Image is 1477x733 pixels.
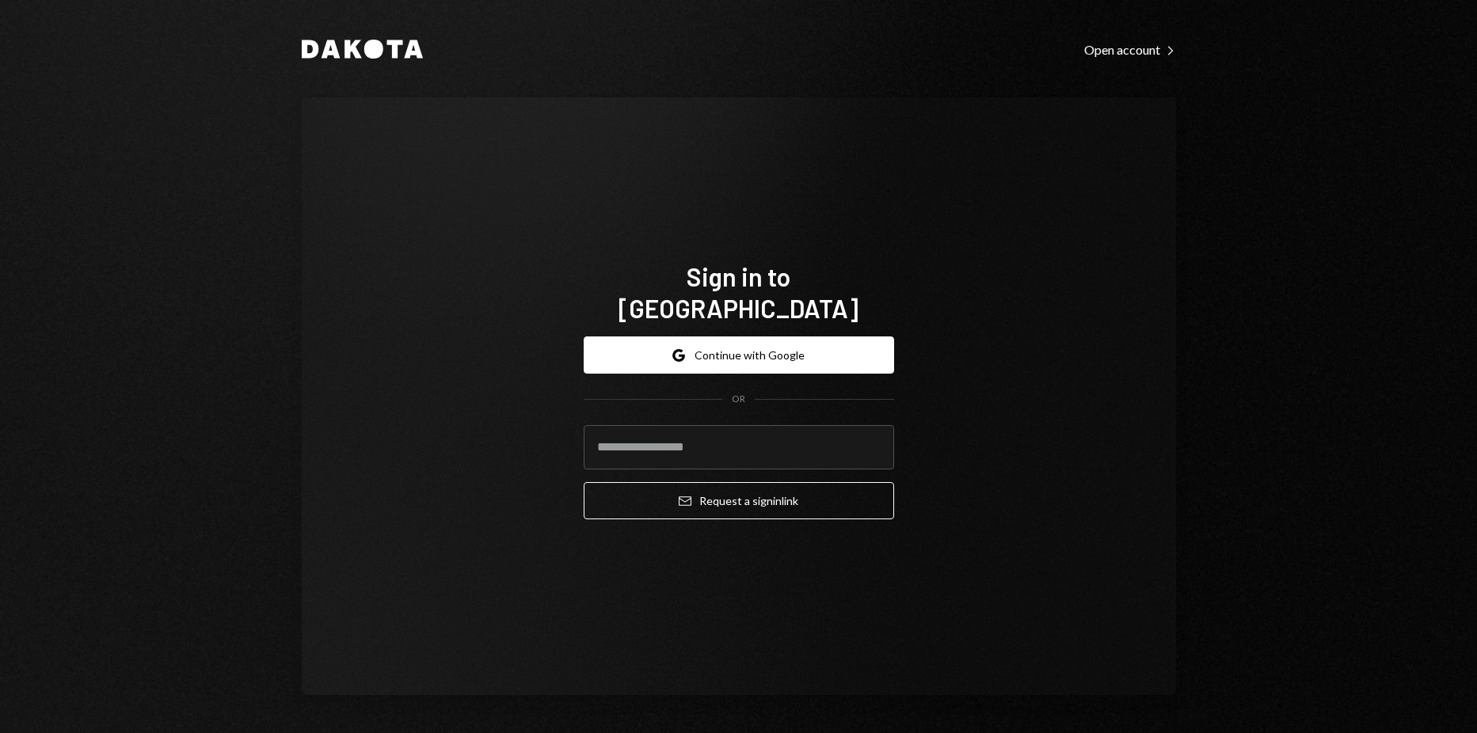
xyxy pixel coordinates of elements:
div: OR [732,393,745,406]
button: Continue with Google [584,336,894,374]
button: Request a signinlink [584,482,894,519]
div: Open account [1084,42,1176,58]
h1: Sign in to [GEOGRAPHIC_DATA] [584,260,894,324]
a: Open account [1084,40,1176,58]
